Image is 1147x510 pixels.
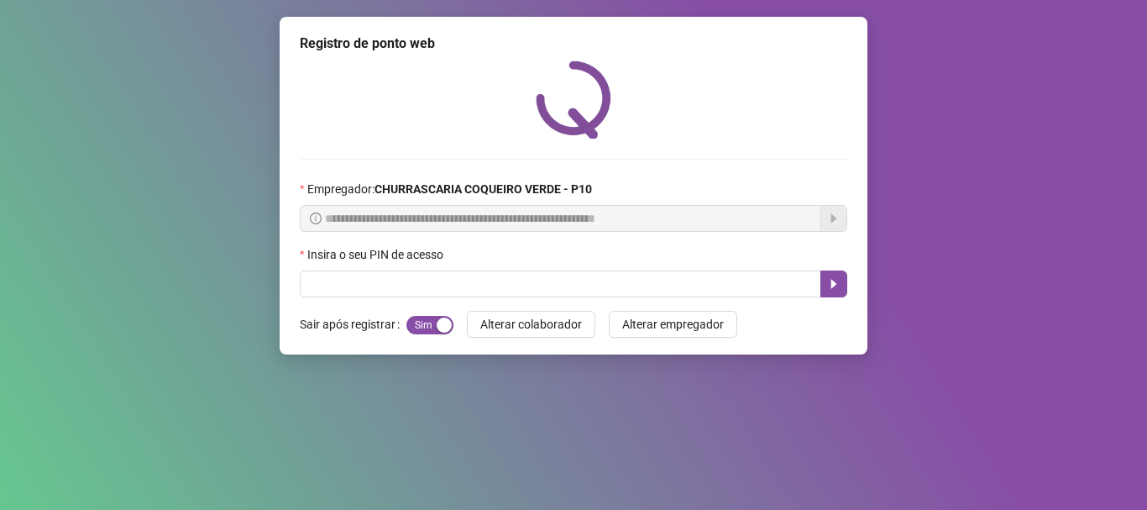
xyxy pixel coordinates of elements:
[827,277,841,291] span: caret-right
[622,315,724,334] span: Alterar empregador
[374,182,592,196] strong: CHURRASCARIA COQUEIRO VERDE - P10
[1090,453,1130,493] iframe: Intercom live chat
[300,34,847,54] div: Registro de ponto web
[310,213,322,224] span: info-circle
[300,245,454,264] label: Insira o seu PIN de acesso
[300,311,406,338] label: Sair após registrar
[307,180,592,198] span: Empregador :
[467,311,595,338] button: Alterar colaborador
[536,60,611,139] img: QRPoint
[609,311,737,338] button: Alterar empregador
[480,315,582,334] span: Alterar colaborador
